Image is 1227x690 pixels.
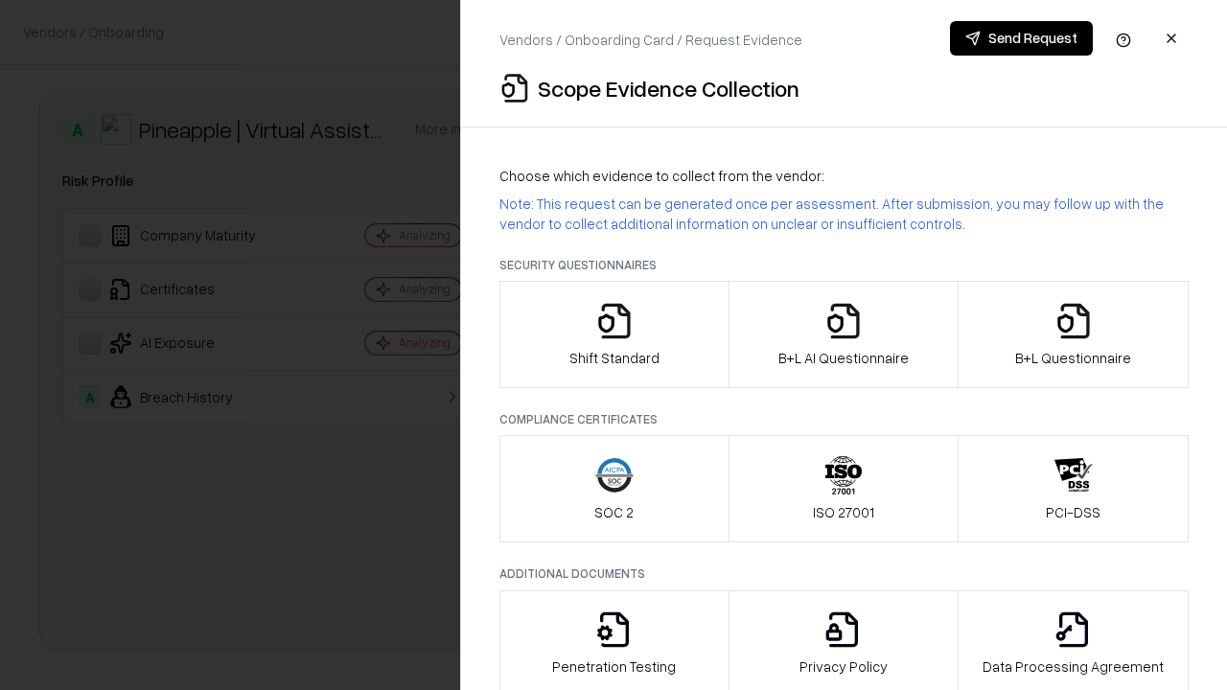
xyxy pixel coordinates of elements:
p: Additional Documents [499,565,1189,582]
p: ISO 27001 [813,502,874,522]
p: Scope Evidence Collection [538,73,799,103]
p: Compliance Certificates [499,411,1189,427]
p: Privacy Policy [799,656,888,677]
button: B+L Questionnaire [958,281,1189,388]
p: Penetration Testing [552,656,676,677]
button: B+L AI Questionnaire [729,281,960,388]
button: Shift Standard [499,281,729,388]
button: PCI-DSS [958,435,1189,542]
button: Send Request [950,21,1093,56]
p: Choose which evidence to collect from the vendor: [499,166,1189,186]
p: SOC 2 [594,502,634,522]
button: SOC 2 [499,435,729,542]
p: Data Processing Agreement [983,656,1164,677]
p: B+L AI Questionnaire [778,348,909,368]
p: PCI-DSS [1046,502,1100,522]
p: Security Questionnaires [499,257,1189,273]
p: B+L Questionnaire [1015,348,1131,368]
p: Vendors / Onboarding Card / Request Evidence [499,30,802,50]
button: ISO 27001 [729,435,960,542]
p: Shift Standard [569,348,660,368]
p: Note: This request can be generated once per assessment. After submission, you may follow up with... [499,194,1189,234]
